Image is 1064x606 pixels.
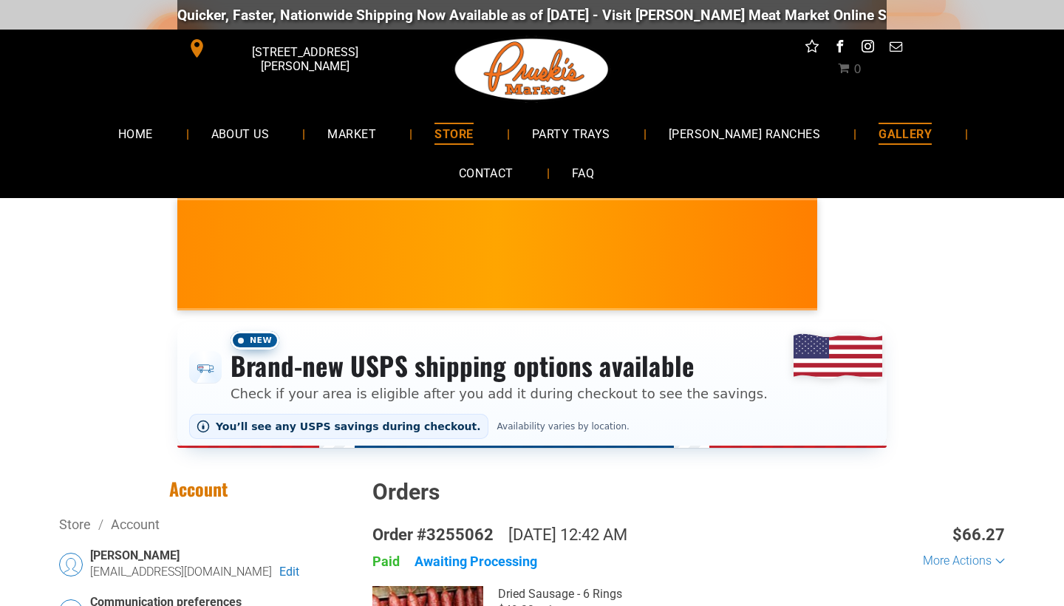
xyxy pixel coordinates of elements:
span: New [231,331,279,350]
span: Availability varies by location. [494,421,632,432]
h3: Brand-new USPS shipping options available [231,350,768,382]
a: PARTY TRAYS [510,114,632,153]
span: / [91,517,111,532]
a: [PERSON_NAME] RANCHES [647,114,842,153]
p: Check if your area is eligible after you add it during checkout to see the savings. [231,384,768,404]
a: Store [59,517,91,532]
span: You’ll see any USPS savings during checkout. [216,421,481,432]
a: facebook [831,37,850,60]
div: [EMAIL_ADDRESS][DOMAIN_NAME] [90,564,272,580]
div: More Actions [923,554,996,568]
div: Paid [372,553,400,570]
div: Order #3255062 [372,525,494,546]
a: ABOUT US [189,114,292,153]
span: [STREET_ADDRESS][PERSON_NAME] [210,38,400,81]
div: Breadcrumbs [59,515,337,534]
div: [PERSON_NAME] [90,548,337,564]
div: Awaiting Processing [415,553,537,570]
span: 0 [853,62,861,76]
a: GALLERY [856,114,954,153]
span: GALLERY [879,123,932,144]
a: email [887,37,906,60]
a: MARKET [305,114,398,153]
a: Social network [802,37,822,60]
a: HOME [96,114,175,153]
a: instagram [859,37,878,60]
a: Edit [279,564,299,580]
a: Account [111,517,160,532]
img: Pruski-s+Market+HQ+Logo2-1920w.png [452,30,612,109]
a: STORE [412,114,495,153]
div: Shipping options announcement [177,322,887,448]
a: FAQ [550,154,616,193]
div: $66.27 [952,525,1005,546]
div: Orders [372,477,1005,506]
h1: Account [59,477,337,500]
a: CONTACT [437,154,536,193]
div: [DATE] 12:42 AM [508,525,627,546]
a: [STREET_ADDRESS][PERSON_NAME] [177,37,403,60]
